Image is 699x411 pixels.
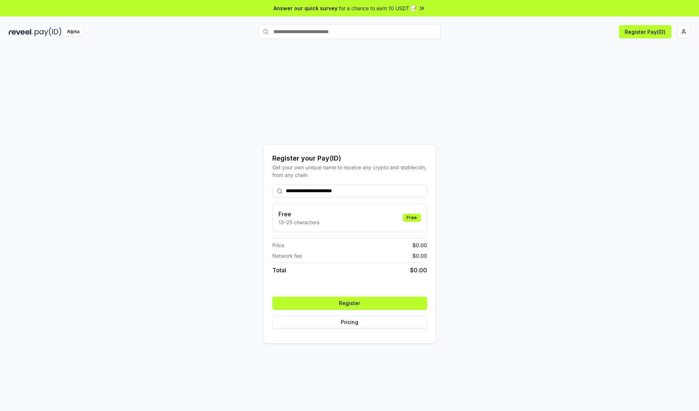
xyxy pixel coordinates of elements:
[279,218,319,226] p: 13-25 characters
[412,252,427,260] span: $ 0.00
[279,210,319,218] h3: Free
[272,163,427,179] div: Get your own unique name to receive any crypto and stablecoin, from any chain
[403,214,421,222] div: Free
[272,297,427,310] button: Register
[63,27,83,36] div: Alpha
[619,25,671,38] button: Register Pay(ID)
[272,252,302,260] span: Network fee
[9,27,33,36] img: reveel_dark
[272,266,286,274] span: Total
[273,4,337,12] span: Answer our quick survey
[272,153,427,163] div: Register your Pay(ID)
[272,316,427,329] button: Pricing
[272,241,284,249] span: Price
[339,4,417,12] span: for a chance to earn 10 USDT 📝
[35,27,62,36] img: pay_id
[410,266,427,274] span: $ 0.00
[412,241,427,249] span: $ 0.00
